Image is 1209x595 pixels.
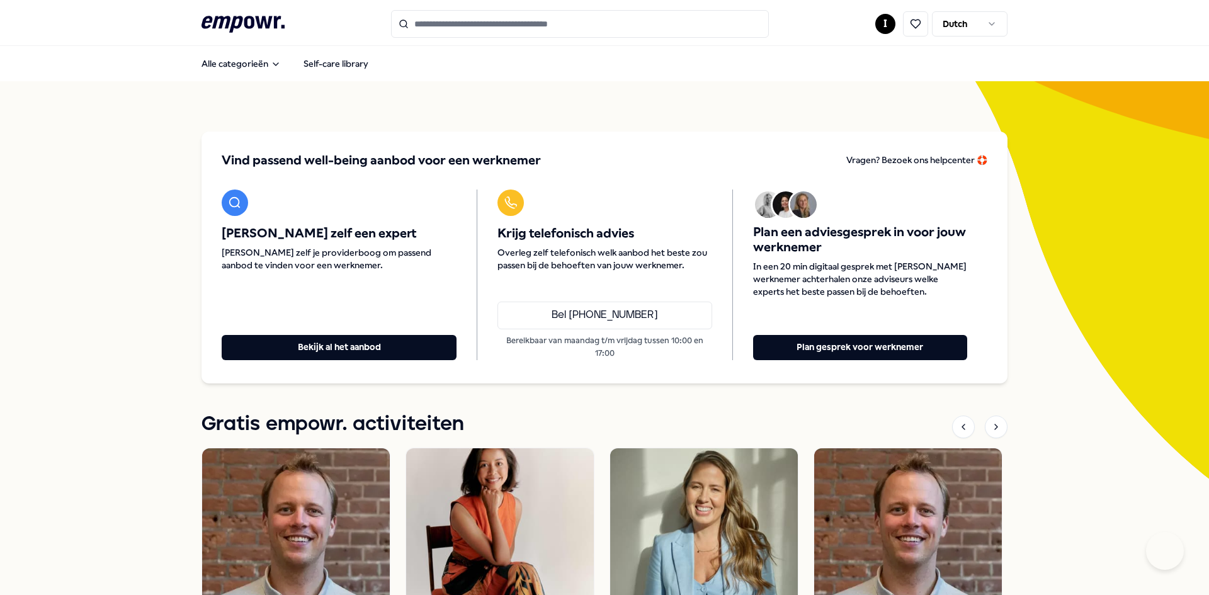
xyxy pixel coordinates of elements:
[790,191,817,218] img: Avatar
[293,51,378,76] a: Self-care library
[773,191,799,218] img: Avatar
[497,334,712,360] p: Bereikbaar van maandag t/m vrijdag tussen 10:00 en 17:00
[222,152,541,169] span: Vind passend well-being aanbod voor een werknemer
[753,335,967,360] button: Plan gesprek voor werknemer
[497,226,712,241] span: Krijg telefonisch advies
[191,51,378,76] nav: Main
[846,155,987,165] span: Vragen? Bezoek ons helpcenter 🛟
[755,191,781,218] img: Avatar
[497,302,712,329] a: Bel [PHONE_NUMBER]
[875,14,895,34] button: I
[191,51,291,76] button: Alle categorieën
[391,10,769,38] input: Search for products, categories or subcategories
[753,225,967,255] span: Plan een adviesgesprek in voor jouw werknemer
[753,260,967,298] span: In een 20 min digitaal gesprek met [PERSON_NAME] werknemer achterhalen onze adviseurs welke exper...
[222,226,457,241] span: [PERSON_NAME] zelf een expert
[846,152,987,169] a: Vragen? Bezoek ons helpcenter 🛟
[497,246,712,271] span: Overleg zelf telefonisch welk aanbod het beste zou passen bij de behoeften van jouw werknemer.
[222,335,457,360] button: Bekijk al het aanbod
[201,409,464,440] h1: Gratis empowr. activiteiten
[1146,532,1184,570] iframe: Help Scout Beacon - Open
[222,246,457,271] span: [PERSON_NAME] zelf je providerboog om passend aanbod te vinden voor een werknemer.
